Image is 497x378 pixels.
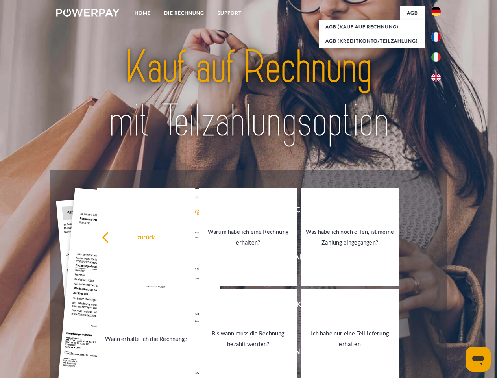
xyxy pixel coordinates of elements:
a: AGB (Kreditkonto/Teilzahlung) [319,34,425,48]
iframe: Schaltfläche zum Öffnen des Messaging-Fensters [466,346,491,372]
div: Warum habe ich eine Rechnung erhalten? [204,226,292,248]
img: logo-powerpay-white.svg [56,9,120,17]
img: title-powerpay_de.svg [75,38,422,151]
div: Bis wann muss die Rechnung bezahlt werden? [204,328,292,349]
a: Home [128,6,157,20]
a: agb [400,6,425,20]
a: Was habe ich noch offen, ist meine Zahlung eingegangen? [301,188,399,286]
img: de [431,7,441,16]
div: Wann erhalte ich die Rechnung? [102,333,190,344]
img: en [431,73,441,82]
img: fr [431,32,441,42]
div: zurück [102,232,190,242]
a: DIE RECHNUNG [157,6,211,20]
div: Was habe ich noch offen, ist meine Zahlung eingegangen? [306,226,394,248]
a: SUPPORT [211,6,248,20]
img: it [431,52,441,62]
a: AGB (Kauf auf Rechnung) [319,20,425,34]
div: Ich habe nur eine Teillieferung erhalten [306,328,394,349]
